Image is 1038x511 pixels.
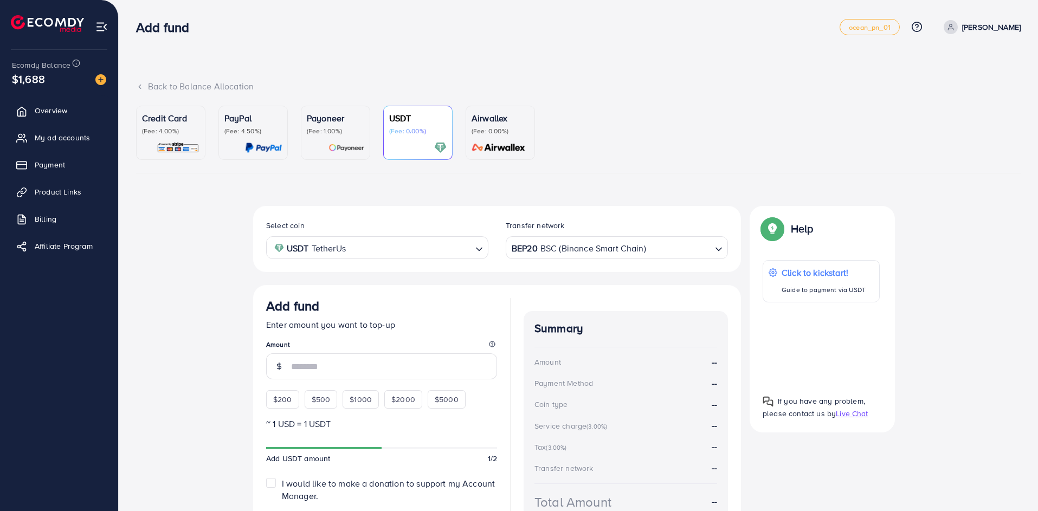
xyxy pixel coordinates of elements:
a: Billing [8,208,110,230]
h3: Add fund [266,298,319,314]
p: Click to kickstart! [782,266,866,279]
span: 1/2 [488,453,497,464]
a: My ad accounts [8,127,110,148]
strong: -- [712,419,717,431]
p: (Fee: 1.00%) [307,127,364,135]
strong: -- [712,495,717,508]
strong: -- [712,377,717,390]
p: (Fee: 4.00%) [142,127,199,135]
strong: -- [712,441,717,452]
p: PayPal [224,112,282,125]
a: Product Links [8,181,110,203]
span: $1000 [350,394,372,405]
strong: -- [712,356,717,368]
a: Payment [8,154,110,176]
span: I would like to make a donation to support my Account Manager. [282,477,495,502]
p: (Fee: 0.00%) [472,127,529,135]
p: Payoneer [307,112,364,125]
div: Search for option [506,236,728,258]
iframe: Chat [992,462,1030,503]
p: Enter amount you want to top-up [266,318,497,331]
input: Search for option [647,240,711,256]
p: USDT [389,112,447,125]
span: Overview [35,105,67,116]
p: Guide to payment via USDT [782,283,866,296]
p: Help [791,222,814,235]
img: image [95,74,106,85]
img: card [434,141,447,154]
img: logo [11,15,84,32]
label: Transfer network [506,220,565,231]
span: ocean_pn_01 [849,24,891,31]
span: Product Links [35,186,81,197]
h3: Add fund [136,20,198,35]
p: (Fee: 0.00%) [389,127,447,135]
img: card [157,141,199,154]
div: Transfer network [534,463,594,474]
span: $500 [312,394,331,405]
img: card [328,141,364,154]
small: (3.00%) [586,422,607,431]
span: $5000 [435,394,459,405]
img: coin [274,243,284,253]
input: Search for option [349,240,471,256]
span: Ecomdy Balance [12,60,70,70]
img: Popup guide [763,219,782,238]
span: $2000 [391,394,415,405]
span: Live Chat [836,408,868,419]
a: [PERSON_NAME] [939,20,1021,34]
strong: USDT [287,241,309,256]
a: Overview [8,100,110,121]
label: Select coin [266,220,305,231]
span: If you have any problem, please contact us by [763,396,865,419]
p: ~ 1 USD = 1 USDT [266,417,497,430]
span: Affiliate Program [35,241,93,251]
div: Amount [534,357,561,367]
strong: -- [712,398,717,411]
img: Popup guide [763,396,773,407]
img: card [468,141,529,154]
img: menu [95,21,108,33]
p: (Fee: 4.50%) [224,127,282,135]
span: TetherUs [312,241,346,256]
strong: -- [712,462,717,474]
p: [PERSON_NAME] [962,21,1021,34]
span: BSC (Binance Smart Chain) [540,241,646,256]
div: Service charge [534,421,610,431]
span: Billing [35,214,56,224]
img: card [245,141,282,154]
span: Add USDT amount [266,453,330,464]
div: Back to Balance Allocation [136,80,1021,93]
span: $1,688 [12,71,45,87]
div: Payment Method [534,378,593,389]
span: Payment [35,159,65,170]
div: Coin type [534,399,568,410]
p: Airwallex [472,112,529,125]
span: $200 [273,394,292,405]
div: Tax [534,442,570,452]
legend: Amount [266,340,497,353]
p: Credit Card [142,112,199,125]
h4: Summary [534,322,717,335]
a: ocean_pn_01 [840,19,900,35]
span: My ad accounts [35,132,90,143]
small: (3.00%) [546,443,566,452]
a: Affiliate Program [8,235,110,257]
strong: BEP20 [512,241,538,256]
div: Search for option [266,236,488,258]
